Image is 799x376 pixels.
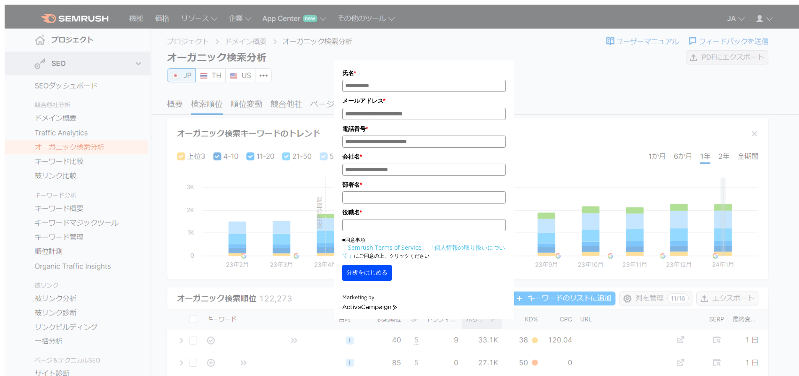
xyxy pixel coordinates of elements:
label: 役職名 [342,208,506,217]
button: 分析をはじめる [342,265,392,281]
p: ■同意事項 にご同意の上、クリックください [342,236,506,260]
label: 部署名 [342,180,506,189]
label: 会社名 [342,152,506,161]
a: 「Semrush Terms of Service」 [342,243,427,251]
label: メールアドレス [342,96,506,105]
div: Marketing by [342,293,506,302]
label: 氏名 [342,68,506,78]
a: 「個人情報の取り扱いについて」 [342,243,505,259]
label: 電話番号 [342,124,506,133]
